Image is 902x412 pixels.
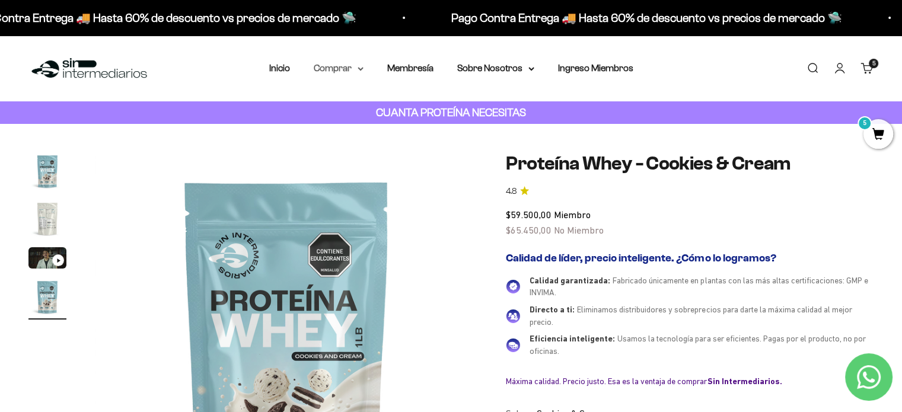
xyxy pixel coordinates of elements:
[530,334,615,343] span: Eficiencia inteligente:
[506,152,874,175] h1: Proteína Whey - Cookies & Cream
[269,63,290,73] a: Inicio
[554,225,604,235] span: No Miembro
[376,106,526,119] strong: CUANTA PROTEÍNA NECESITAS
[28,152,66,194] button: Ir al artículo 1
[28,247,66,272] button: Ir al artículo 3
[506,209,552,220] span: $59.500,00
[457,60,534,76] summary: Sobre Nosotros
[506,252,874,265] h2: Calidad de líder, precio inteligente. ¿Cómo lo logramos?
[506,376,874,387] div: Máxima calidad. Precio justo. Esa es la ventaja de comprar
[28,200,66,241] button: Ir al artículo 2
[530,276,610,285] span: Calidad garantizada:
[707,376,782,386] b: Sin Intermediarios.
[558,63,633,73] a: Ingreso Miembros
[450,8,841,27] p: Pago Contra Entrega 🚚 Hasta 60% de descuento vs precios de mercado 🛸
[28,278,66,320] button: Ir al artículo 4
[530,334,865,356] span: Usamos la tecnología para ser eficientes. Pagas por el producto, no por oficinas.
[28,200,66,238] img: Proteína Whey - Cookies & Cream
[863,129,893,142] a: 5
[858,116,872,130] mark: 5
[28,278,66,316] img: Proteína Whey - Cookies & Cream
[554,209,591,220] span: Miembro
[506,309,520,323] img: Directo a ti
[530,276,868,298] span: Fabricado únicamente en plantas con las más altas certificaciones: GMP e INVIMA.
[506,225,552,235] span: $65.450,00
[506,185,874,198] a: 4.84.8 de 5.0 estrellas
[506,279,520,293] img: Calidad garantizada
[530,305,575,314] span: Directo a ti:
[506,338,520,352] img: Eficiencia inteligente
[530,305,852,327] span: Eliminamos distribuidores y sobreprecios para darte la máxima calidad al mejor precio.
[387,63,434,73] a: Membresía
[506,185,517,198] span: 4.8
[872,60,875,66] span: 5
[28,152,66,190] img: Proteína Whey - Cookies & Cream
[314,60,364,76] summary: Comprar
